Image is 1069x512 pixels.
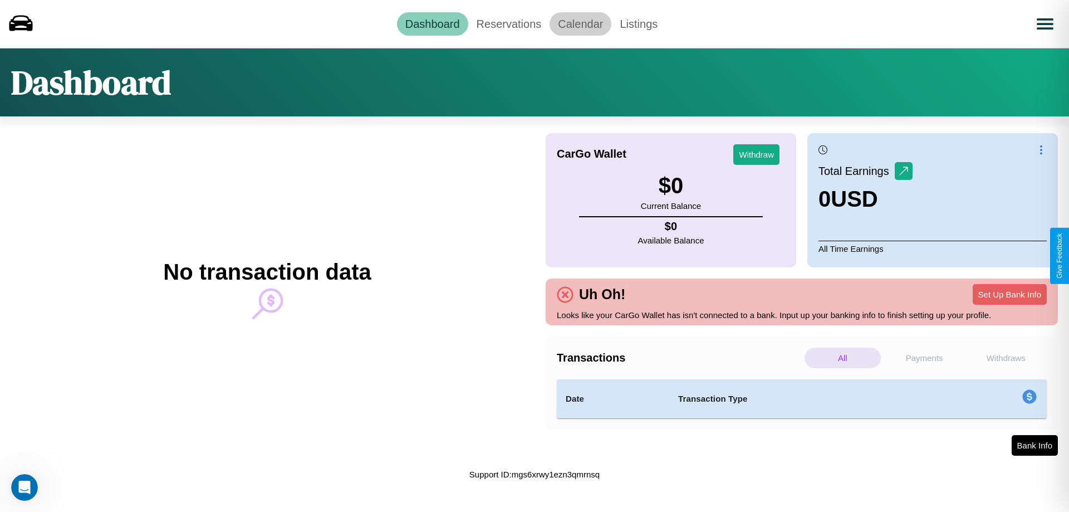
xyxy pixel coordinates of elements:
p: Available Balance [638,233,704,248]
h4: Uh Oh! [573,286,631,303]
table: simple table [557,379,1047,418]
p: Payments [886,348,963,368]
p: Withdraws [968,348,1044,368]
p: Looks like your CarGo Wallet has isn't connected to a bank. Input up your banking info to finish ... [557,308,1047,323]
iframe: Intercom live chat [11,474,38,501]
p: Total Earnings [818,161,895,181]
h4: Date [566,392,660,406]
h4: Transaction Type [678,392,931,406]
button: Withdraw [733,144,779,165]
h4: Transactions [557,352,802,364]
h4: $ 0 [638,220,704,233]
p: Current Balance [641,198,701,213]
h1: Dashboard [11,60,171,105]
h4: CarGo Wallet [557,148,626,160]
h3: 0 USD [818,187,913,212]
button: Set Up Bank Info [973,284,1047,305]
p: All [805,348,881,368]
button: Bank Info [1012,435,1058,456]
a: Listings [611,12,666,36]
a: Dashboard [397,12,468,36]
h3: $ 0 [641,173,701,198]
h2: No transaction data [163,260,371,285]
a: Calendar [550,12,611,36]
div: Give Feedback [1056,233,1063,279]
p: All Time Earnings [818,241,1047,256]
p: Support ID: mgs6xrwy1ezn3qmrnsq [469,467,600,482]
a: Reservations [468,12,550,36]
button: Open menu [1029,8,1061,40]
